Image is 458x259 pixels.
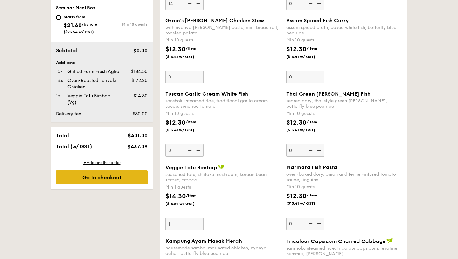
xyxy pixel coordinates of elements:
div: Min 10 guests [102,22,148,26]
div: Go to checkout [56,170,148,184]
div: Min 10 guests [165,110,281,117]
img: icon-reduce.1d2dbef1.svg [184,71,194,83]
img: icon-reduce.1d2dbef1.svg [184,144,194,156]
span: $12.30 [165,119,186,127]
span: $401.00 [128,132,148,138]
span: $21.60 [64,22,82,29]
span: Veggie Tofu Bimbap [165,165,217,171]
span: $437.09 [128,144,148,150]
div: Min 1 guests [165,184,281,190]
div: sanshoku steamed rice, traditional garlic cream sauce, sundried tomato [165,98,281,109]
span: ($13.41 w/ GST) [286,128,330,133]
img: icon-add.58712e84.svg [194,144,204,156]
div: assam spiced broth, baked white fish, butterfly blue pea rice [286,25,402,36]
div: 1x [53,93,65,99]
span: Marinara Fish Pasta [286,164,337,170]
div: sanshoku steamed rice, tricolour capsicum, levatine hummus, [PERSON_NAME] [286,246,402,256]
span: $172.20 [131,78,148,83]
div: Min 10 guests [286,37,402,43]
div: Oven-Roasted Teriyaki Chicken [65,78,123,90]
div: seasoned tofu, shiitake mushroom, korean bean sprout, broccoli [165,172,281,183]
span: /item [307,120,317,124]
input: Marinara Fish Pastaoven-baked dory, onion and fennel-infused tomato sauce, linguineMin 10 guests$... [286,218,324,230]
span: ($23.54 w/ GST) [64,30,94,34]
span: $30.00 [133,111,148,116]
span: $14.30 [134,93,148,99]
span: Tricolour Capsicum Charred Cabbage [286,238,386,244]
img: icon-reduce.1d2dbef1.svg [305,144,315,156]
input: Starts from$21.60/bundle($23.54 w/ GST)Min 10 guests [56,15,61,20]
span: Assam Spiced Fish Curry [286,18,349,24]
input: Veggie Tofu Bimbapseasoned tofu, shiitake mushroom, korean bean sprout, broccoliMin 1 guests$14.3... [165,218,204,230]
img: icon-add.58712e84.svg [315,144,324,156]
img: icon-reduce.1d2dbef1.svg [305,71,315,83]
input: Thai Green [PERSON_NAME] Fishseared dory, thai style green [PERSON_NAME], butterfly blue pea rice... [286,144,324,157]
img: icon-add.58712e84.svg [194,71,204,83]
img: icon-add.58712e84.svg [315,218,324,230]
span: /item [186,120,196,124]
span: ($13.41 w/ GST) [286,201,330,206]
span: ($15.59 w/ GST) [165,201,209,206]
div: Min 10 guests [286,110,402,117]
span: Total (w/ GST) [56,144,92,150]
span: /item [307,193,317,197]
span: Seminar Meal Box [56,5,95,11]
div: seared dory, thai style green [PERSON_NAME], butterfly blue pea rice [286,98,402,109]
span: Delivery fee [56,111,81,116]
input: Tuscan Garlic Cream White Fishsanshoku steamed rice, traditional garlic cream sauce, sundried tom... [165,144,204,157]
div: Add-ons [56,60,148,66]
img: icon-add.58712e84.svg [194,218,204,230]
img: icon-vegan.f8ff3823.svg [386,238,393,244]
input: Assam Spiced Fish Curryassam spiced broth, baked white fish, butterfly blue pea riceMin 10 guests... [286,71,324,83]
span: Tuscan Garlic Cream White Fish [165,91,248,97]
span: $0.00 [133,48,148,54]
span: Grain's [PERSON_NAME] Chicken Stew [165,18,264,24]
img: icon-reduce.1d2dbef1.svg [184,218,194,230]
span: ($13.41 w/ GST) [286,54,330,59]
span: /item [186,46,196,51]
span: Thai Green [PERSON_NAME] Fish [286,91,371,97]
img: icon-add.58712e84.svg [315,71,324,83]
div: Min 10 guests [165,37,281,43]
div: 15x [53,69,65,75]
span: $12.30 [165,46,186,53]
div: Grilled Farm Fresh Aglio [65,69,123,75]
span: Subtotal [56,48,78,54]
div: + Add another order [56,160,148,165]
span: $184.50 [131,69,148,74]
div: Veggie Tofu Bimbap (Vg) [65,93,123,106]
span: $12.30 [286,192,307,200]
span: Total [56,132,69,138]
span: $12.30 [286,119,307,127]
input: Grain's [PERSON_NAME] Chicken Stewwith nyonya [PERSON_NAME] paste, mini bread roll, roasted potat... [165,71,204,83]
img: icon-vegan.f8ff3823.svg [218,164,224,170]
span: /item [307,46,317,51]
div: with nyonya [PERSON_NAME] paste, mini bread roll, roasted potato [165,25,281,36]
span: Kampung Ayam Masak Merah [165,238,242,244]
div: Min 10 guests [286,184,402,190]
span: ($13.41 w/ GST) [165,54,209,59]
span: $14.30 [165,193,186,200]
span: /bundle [82,22,97,26]
span: $12.30 [286,46,307,53]
span: ($13.41 w/ GST) [165,128,209,133]
img: icon-reduce.1d2dbef1.svg [305,218,315,230]
div: housemade sambal marinated chicken, nyonya achar, butterfly blue pea rice [165,245,281,256]
span: /item [186,193,197,198]
div: Starts from [64,14,97,19]
div: oven-baked dory, onion and fennel-infused tomato sauce, linguine [286,172,402,182]
div: 14x [53,78,65,84]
